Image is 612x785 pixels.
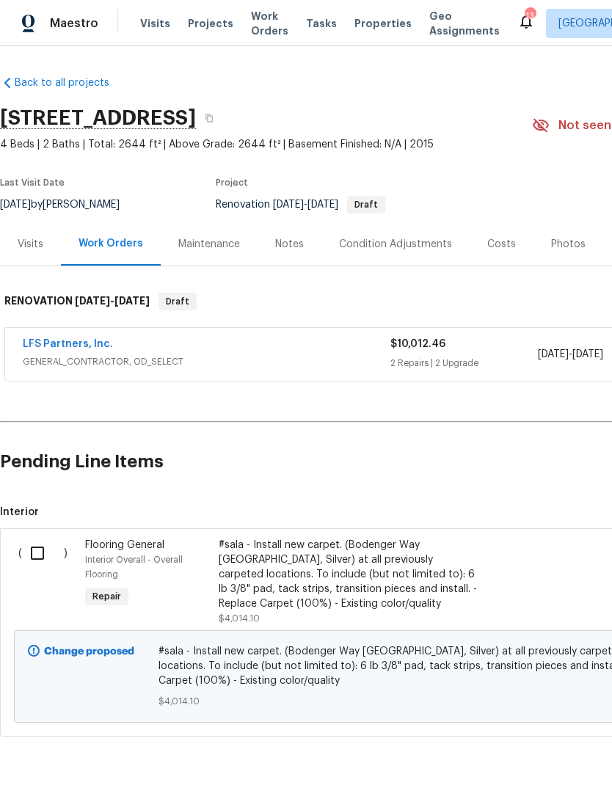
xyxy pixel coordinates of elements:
span: Properties [354,16,412,31]
span: Projects [188,16,233,31]
span: [DATE] [273,200,304,210]
span: Draft [160,294,195,309]
span: Draft [349,200,384,209]
div: Costs [487,237,516,252]
span: [DATE] [572,349,603,359]
span: Renovation [216,200,385,210]
span: - [75,296,150,306]
span: - [273,200,338,210]
span: - [538,347,603,362]
div: Condition Adjustments [339,237,452,252]
span: Geo Assignments [429,9,500,38]
button: Copy Address [196,105,222,131]
div: 2 Repairs | 2 Upgrade [390,356,537,370]
span: Tasks [306,18,337,29]
h6: RENOVATION [4,293,150,310]
span: Work Orders [251,9,288,38]
div: Photos [551,237,586,252]
span: GENERAL_CONTRACTOR, OD_SELECT [23,354,390,369]
span: Repair [87,589,127,604]
div: ( ) [14,533,81,630]
div: Notes [275,237,304,252]
span: Visits [140,16,170,31]
div: Maintenance [178,237,240,252]
span: Project [216,178,248,187]
span: [DATE] [114,296,150,306]
span: $4,014.10 [219,614,260,623]
span: Interior Overall - Overall Flooring [85,555,183,579]
div: Visits [18,237,43,252]
div: #sala - Install new carpet. (Bodenger Way [GEOGRAPHIC_DATA], Silver) at all previously carpeted l... [219,538,477,611]
span: [DATE] [307,200,338,210]
span: Maestro [50,16,98,31]
div: Work Orders [79,236,143,251]
div: 13 [525,9,535,23]
a: LFS Partners, Inc. [23,339,113,349]
span: [DATE] [538,349,569,359]
span: $10,012.46 [390,339,445,349]
span: Flooring General [85,540,164,550]
span: [DATE] [75,296,110,306]
b: Change proposed [44,646,134,657]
